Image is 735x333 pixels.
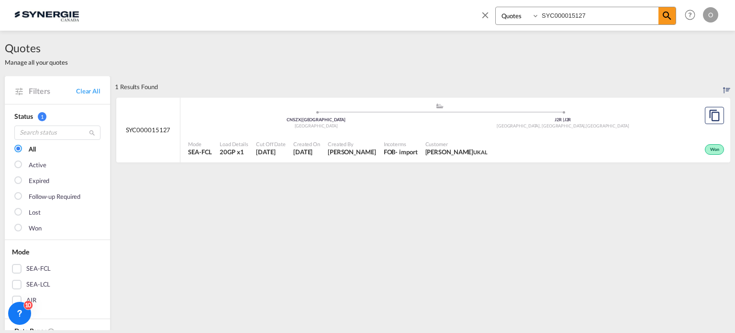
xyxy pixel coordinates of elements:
[14,126,100,140] input: Search status
[76,87,100,95] a: Clear All
[14,4,79,26] img: 1f56c880d42311ef80fc7dca854c8e59.png
[29,161,46,170] div: Active
[5,40,68,56] span: Quotes
[563,117,564,122] span: |
[395,148,417,156] div: - import
[26,296,36,305] div: AIR
[287,117,345,122] span: CNSZX [GEOGRAPHIC_DATA]
[301,117,302,122] span: |
[703,7,718,23] div: O
[12,248,29,256] span: Mode
[705,144,724,155] div: Won
[115,76,158,97] div: 1 Results Found
[710,147,722,153] span: Won
[29,208,41,218] div: Lost
[328,140,376,148] span: Created By
[188,148,212,156] span: SEA-FCL
[555,117,564,122] span: J2R
[384,148,418,156] div: FOB import
[12,280,103,289] md-checkbox: SEA-LCL
[585,123,586,128] span: ,
[293,148,320,156] span: 29 Sep 2025
[116,98,730,163] div: SYC000015127 assets/icons/custom/ship-fill.svgassets/icons/custom/roll-o-plane.svgOriginShenzhen ...
[661,10,673,22] md-icon: icon-magnify
[586,123,629,128] span: [GEOGRAPHIC_DATA]
[29,224,42,233] div: Won
[188,140,212,148] span: Mode
[220,140,248,148] span: Load Details
[434,103,445,108] md-icon: assets/icons/custom/ship-fill.svg
[705,107,724,124] button: Copy Quote
[497,123,586,128] span: [GEOGRAPHIC_DATA], [GEOGRAPHIC_DATA]
[480,7,495,30] span: icon-close
[295,123,338,128] span: [GEOGRAPHIC_DATA]
[723,76,730,97] div: Sort by: Created On
[12,296,103,305] md-checkbox: AIR
[256,148,286,156] span: 29 Sep 2025
[12,264,103,274] md-checkbox: SEA-FCL
[328,148,376,156] span: Rosa Ho
[425,140,488,148] span: Customer
[564,117,571,122] span: J2R
[480,10,490,20] md-icon: icon-close
[473,149,488,155] span: UKAL
[256,140,286,148] span: Cut Off Date
[29,176,49,186] div: Expired
[38,112,46,121] span: 1
[682,7,703,24] div: Help
[89,129,96,137] md-icon: icon-magnify
[26,264,51,274] div: SEA-FCL
[29,192,80,202] div: Follow-up Required
[126,126,171,134] span: SYC000015127
[658,7,676,24] span: icon-magnify
[220,148,248,156] span: 20GP x 1
[14,112,33,120] span: Status
[539,7,658,24] input: Enter Quotation Number
[29,145,36,154] div: All
[14,112,100,121] div: Status 1
[384,140,418,148] span: Incoterms
[293,140,320,148] span: Created On
[709,110,720,121] md-icon: assets/icons/custom/copyQuote.svg
[384,148,396,156] div: FOB
[5,58,68,67] span: Manage all your quotes
[26,280,50,289] div: SEA-LCL
[29,86,76,96] span: Filters
[425,148,488,156] span: Alexandre Laplante UKAL
[682,7,698,23] span: Help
